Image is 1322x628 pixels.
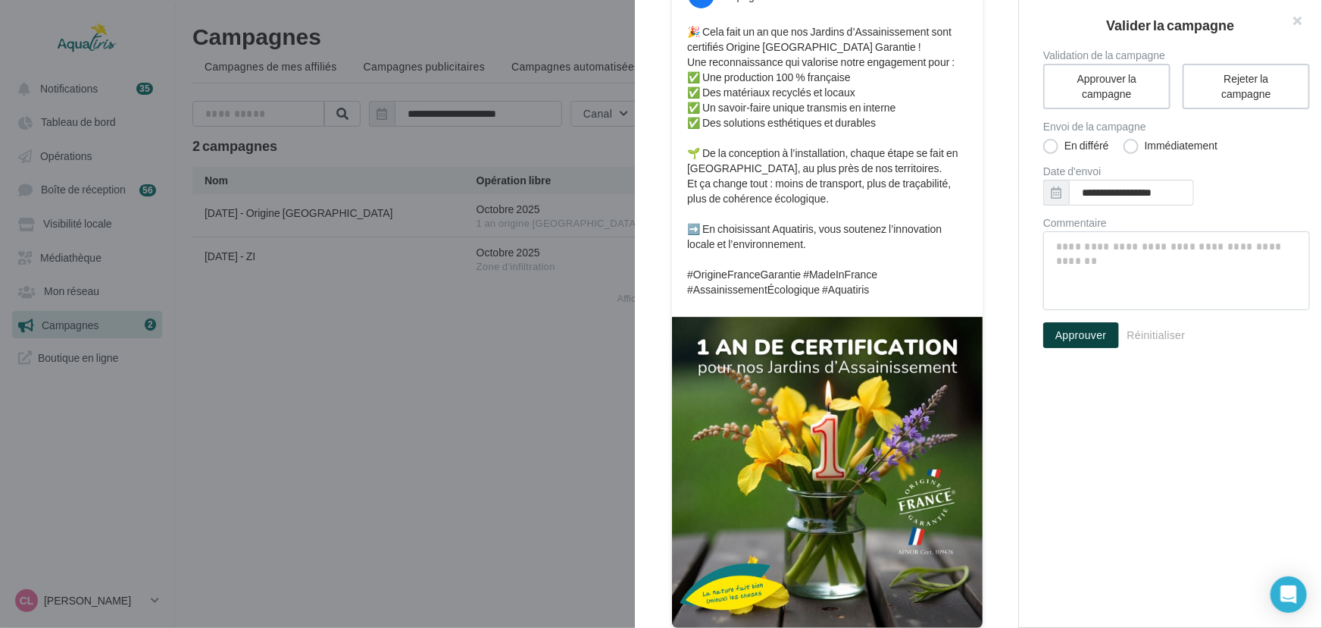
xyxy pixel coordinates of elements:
[1121,326,1192,344] button: Réinitialiser
[1043,322,1119,348] button: Approuver
[1043,139,1109,154] label: En différé
[1043,50,1310,61] label: Validation de la campagne
[687,24,967,297] p: 🎉 Cela fait un an que nos Jardins d’Assainissement sont certifiés Origine [GEOGRAPHIC_DATA] Garan...
[1124,139,1217,154] label: Immédiatement
[1270,576,1307,613] div: Open Intercom Messenger
[1043,121,1310,132] label: Envoi de la campagne
[1061,71,1152,102] div: Approuver la campagne
[1043,18,1298,32] h2: Valider la campagne
[1043,218,1310,228] label: Commentaire
[1201,71,1292,102] div: Rejeter la campagne
[1043,166,1310,177] label: Date d'envoi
